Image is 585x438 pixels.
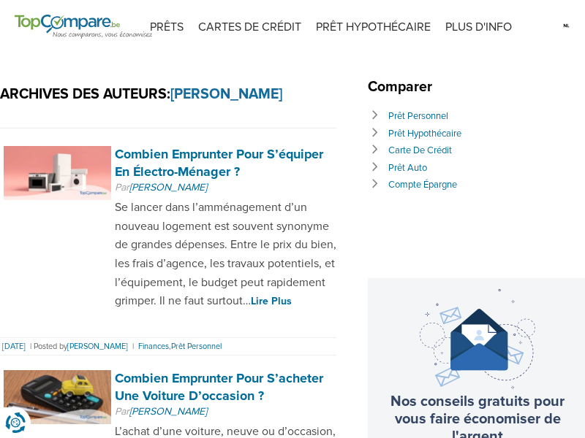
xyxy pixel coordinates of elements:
[138,342,169,351] a: Finances
[388,128,461,139] a: Prêt hypothécaire
[28,342,34,351] span: |
[67,342,128,351] a: [PERSON_NAME]
[34,342,130,351] span: Posted by
[4,146,111,199] img: Combien emprunter pour s’équiper en électro-ménager ?
[2,342,26,351] a: [DATE]
[115,370,323,403] a: Combien emprunter pour s’acheter une voiture d’occasion ?
[129,405,207,418] a: [PERSON_NAME]
[420,289,535,389] img: newsletter
[115,199,336,311] p: Se lancer dans l’amménagement d’un nouveau logement est souvent synonyme de grandes dépenses. Ent...
[388,145,452,156] a: Carte de crédit
[388,110,448,122] a: Prêt personnel
[129,181,207,193] a: [PERSON_NAME]
[130,342,136,351] span: |
[562,15,570,36] img: nl.svg
[251,295,292,307] a: Lire plus
[388,179,457,191] a: Compte épargne
[171,342,222,351] a: Prêt personnel
[115,146,323,179] a: Combien emprunter pour s’équiper en électro-ménager ?
[170,85,282,103] a: [PERSON_NAME]
[368,78,439,96] span: Comparer
[115,180,336,195] p: Par
[388,162,427,174] a: Prêt auto
[4,370,111,423] img: Combien emprunter pour s’acheter une voiture d’occasion ?
[115,404,336,419] p: Par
